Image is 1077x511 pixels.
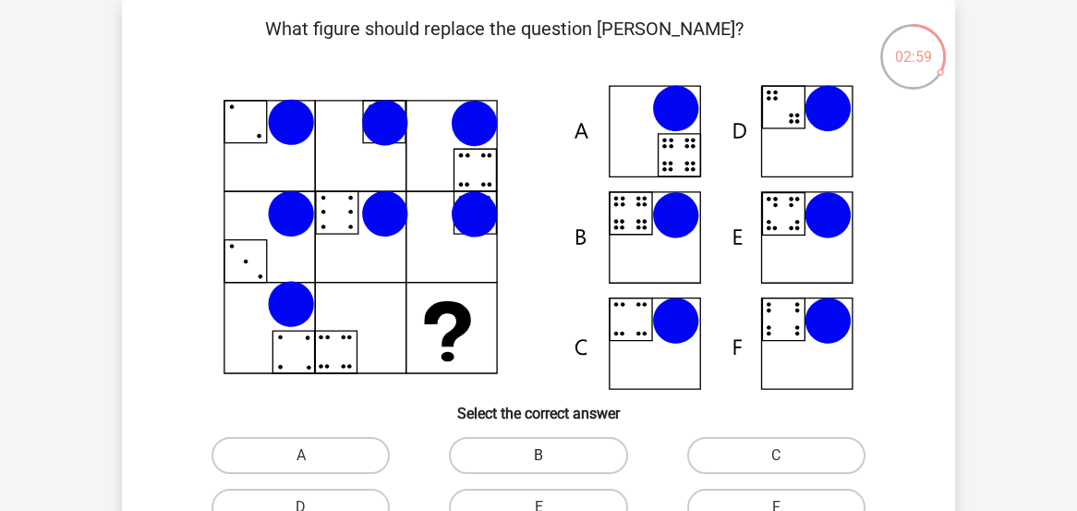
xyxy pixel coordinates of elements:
p: What figure should replace the question [PERSON_NAME]? [151,15,856,70]
label: C [687,437,865,474]
h6: Select the correct answer [151,390,926,422]
label: A [212,437,390,474]
div: 02:59 [878,22,948,68]
label: B [449,437,627,474]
